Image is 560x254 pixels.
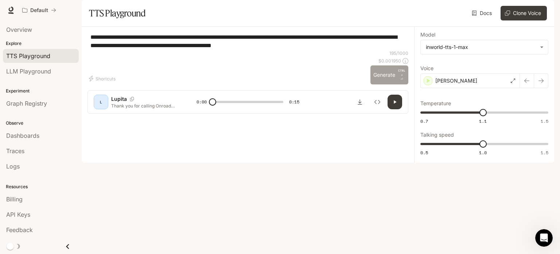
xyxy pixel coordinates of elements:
[370,95,385,109] button: Inspect
[541,118,548,124] span: 1.5
[87,73,118,84] button: Shortcuts
[398,68,405,77] p: CTRL +
[398,68,405,81] p: ⏎
[501,6,547,20] button: Clone Voice
[95,96,107,108] div: L
[426,43,536,51] div: inworld-tts-1-max
[420,32,435,37] p: Model
[479,118,487,124] span: 1.1
[289,98,299,106] span: 0:15
[370,65,408,84] button: GenerateCTRL +⏎
[353,95,367,109] button: Download audio
[435,77,477,84] p: [PERSON_NAME]
[421,40,548,54] div: inworld-tts-1-max
[535,229,553,247] iframe: Intercom live chat
[197,98,207,106] span: 0:00
[420,101,451,106] p: Temperature
[470,6,495,20] a: Docs
[420,149,428,156] span: 0.5
[111,95,127,103] p: Lupita
[479,149,487,156] span: 1.0
[127,97,137,101] button: Copy Voice ID
[111,103,179,109] p: Thank you for calling Onroad Transport and Logistics. Para Español, presione el uno. For Dispatch...
[30,7,48,14] p: Default
[420,66,433,71] p: Voice
[378,58,401,64] p: $ 0.001950
[89,6,145,20] h1: TTS Playground
[420,132,454,137] p: Talking speed
[389,50,408,56] p: 195 / 1000
[420,118,428,124] span: 0.7
[541,149,548,156] span: 1.5
[19,3,59,18] button: All workspaces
